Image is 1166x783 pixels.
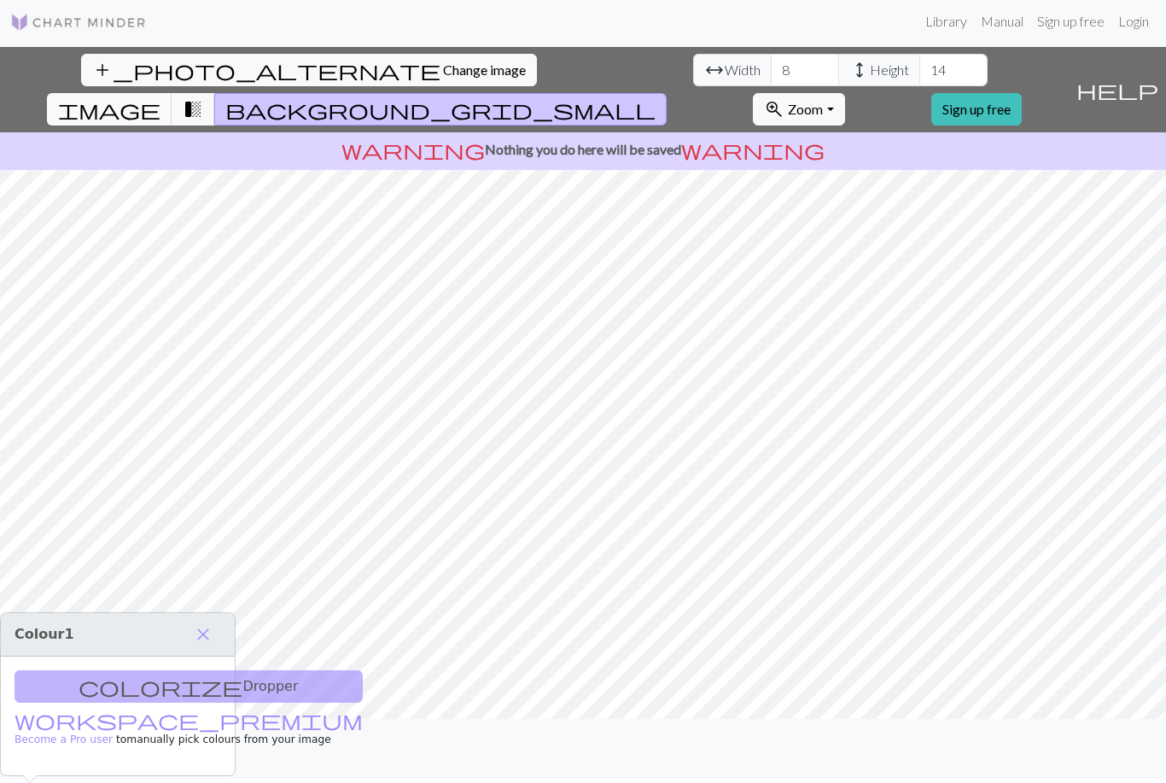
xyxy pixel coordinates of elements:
[58,97,160,121] span: image
[193,622,213,646] span: close
[183,97,203,121] span: transition_fade
[15,708,363,732] span: workspace_premium
[918,4,974,38] a: Library
[92,58,440,82] span: add_photo_alternate
[1030,4,1111,38] a: Sign up free
[725,60,761,80] span: Width
[185,620,221,649] button: Close
[10,12,147,32] img: Logo
[81,54,537,86] button: Change image
[764,97,784,121] span: zoom_in
[931,93,1022,126] a: Sign up free
[341,137,485,161] span: warning
[870,60,909,80] span: Height
[1069,47,1166,132] button: Help
[15,626,74,642] span: Colour 1
[704,58,725,82] span: arrow_range
[788,101,823,117] span: Zoom
[681,137,825,161] span: warning
[1076,78,1158,102] span: help
[1111,4,1156,38] a: Login
[974,4,1030,38] a: Manual
[15,716,363,745] small: to manually pick colours from your image
[7,139,1159,160] p: Nothing you do here will be saved
[753,93,844,126] button: Zoom
[443,61,526,78] span: Change image
[849,58,870,82] span: height
[15,716,363,745] a: Become a Pro user
[225,97,656,121] span: background_grid_small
